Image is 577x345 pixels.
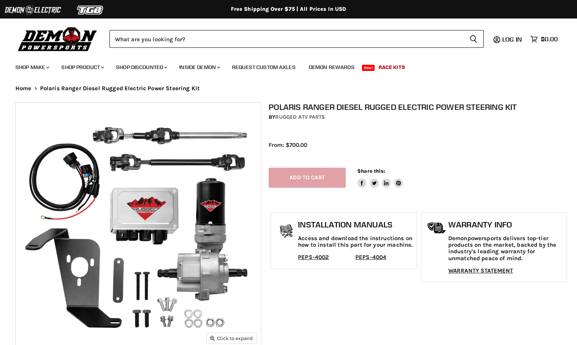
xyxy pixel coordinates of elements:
[110,59,172,75] a: Shop Discounted
[275,114,325,120] a: Rugged ATV Parts
[373,59,411,75] a: Race Kits
[499,36,527,43] a: Log in
[357,168,385,174] span: Share this:
[173,59,225,75] a: Inside Demon
[56,59,109,75] a: Shop Product
[298,254,329,261] a: PEPS-4002
[10,59,54,75] a: Shop Make
[62,3,119,17] img: TGB Logo 2
[298,220,413,229] h1: Installation Manuals
[4,3,62,17] img: Demon Electric Logo 2
[541,35,558,43] span: $0.00
[207,333,257,343] button: Click to expand
[355,254,386,261] a: PEPS-4004
[40,85,200,92] span: Polaris Ranger Diesel Rugged Electric Power Steering Kit
[269,141,307,148] span: From: $700.00
[448,267,513,274] a: WARRANTY STATEMENT
[362,65,375,71] span: New!
[303,59,360,75] a: Demon Rewards
[109,30,484,48] form: Product
[15,85,32,92] a: Home
[463,30,484,48] button: Search
[357,168,403,188] aside: Share this:
[10,56,556,75] ul: Main menu
[448,220,563,229] h1: Warranty Info
[277,222,296,241] img: install_manual-icon.png
[210,335,253,341] span: Click to expand
[448,235,563,262] p: Demonpowersports delivers top-tier products on the market, backed by the industry's leading warra...
[298,235,413,249] p: Access and download the instructions on how to install this part for your machine.
[527,34,562,45] a: $0.00
[427,222,446,234] img: warranty-icon.png
[269,113,569,121] div: by
[502,35,522,43] span: Log in
[109,30,463,48] input: Search
[269,102,569,112] h1: Polaris Ranger Diesel Rugged Electric Power Steering Kit
[226,59,301,75] a: Request Custom Axles
[15,25,100,52] img: Demon Powersports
